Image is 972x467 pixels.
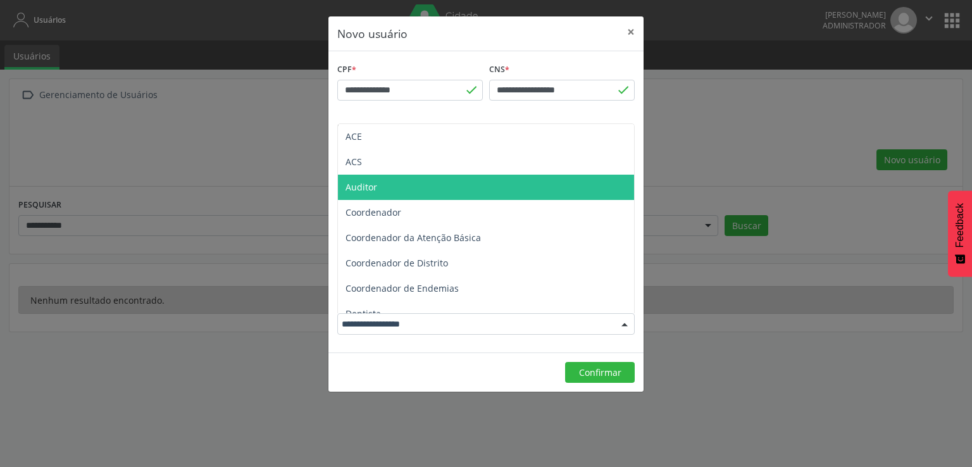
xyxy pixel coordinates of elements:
button: Feedback - Mostrar pesquisa [948,190,972,277]
span: Coordenador de Endemias [346,282,459,294]
span: Coordenador da Atenção Básica [346,232,481,244]
label: Nome [337,118,366,138]
span: Dentista [346,308,381,320]
span: done [464,83,478,97]
label: CNS [489,60,509,80]
span: ACS [346,156,362,168]
button: Confirmar [565,362,635,383]
button: Close [618,16,644,47]
span: Feedback [954,203,966,247]
span: Coordenador [346,206,401,218]
span: Coordenador de Distrito [346,257,448,269]
span: Auditor [346,181,377,193]
span: Confirmar [579,366,621,378]
h5: Novo usuário [337,25,408,42]
label: CPF [337,60,356,80]
span: ACE [346,130,362,142]
span: done [616,83,630,97]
